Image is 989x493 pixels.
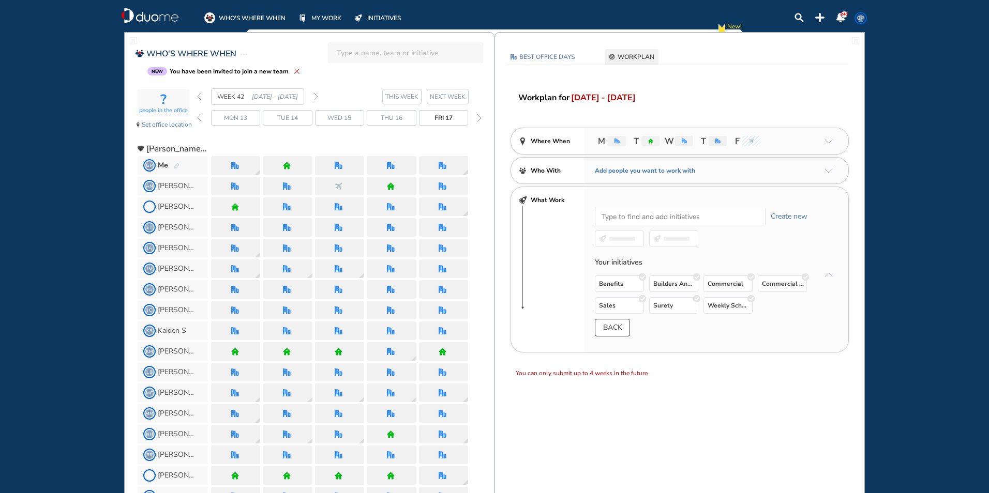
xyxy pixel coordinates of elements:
img: office.a375675b.svg [335,162,342,170]
div: search-lens [795,13,804,22]
section: location-indicator [133,86,193,133]
img: office.a375675b.svg [682,138,687,144]
div: office [283,265,291,273]
img: office.a375675b.svg [283,306,291,314]
div: office [335,327,342,335]
span: Tue 14 [277,113,298,123]
img: office.a375675b.svg [283,286,291,294]
div: plus-topbar [815,13,825,22]
span: Who With [531,165,561,176]
div: task-ellipse [241,48,247,60]
img: downward-line.f8bda349.svg [519,206,527,309]
a: WHO'S WHERE WHEN [204,12,286,23]
div: settings-cog-404040 [609,54,615,60]
span: Thu 16 [381,113,402,123]
img: grid-tooltip.ec663082.svg [307,397,312,402]
div: round_unchecked [639,273,646,281]
img: grid-tooltip.ec663082.svg [255,170,260,175]
span: Add people you want to work with [595,165,695,176]
img: round_unchecked.fea2151d.svg [747,295,755,302]
span: Commercial Account Executive [762,279,804,289]
div: office [439,182,446,190]
img: grid-tooltip.ec663082.svg [255,418,260,423]
span: Where When [531,136,570,146]
span: JM [145,265,154,273]
img: office.a375675b.svg [283,182,291,190]
span: T [698,135,706,147]
span: New! [727,21,742,37]
span: WHO'S WHERE WHEN [146,48,236,60]
img: thin-left-arrow-grey.f0cbfd8f.svg [197,93,202,101]
span: Set office location [142,119,192,130]
img: thin-right-arrow-grey.874f3e01.svg [313,93,318,101]
button: Suretyround_unchecked [649,297,698,314]
img: rocket-black.8bb84647.svg [519,196,527,204]
img: grid-tooltip.ec663082.svg [359,397,364,402]
div: pen-edit [173,163,179,170]
div: office [283,203,291,211]
img: grid-tooltip.ec663082.svg [255,397,260,402]
span: T [631,135,639,147]
img: fullwidthpage.7645317a.svg [129,37,137,45]
img: round_unchecked.fea2151d.svg [802,273,809,281]
div: office [387,265,395,273]
img: office.a375675b.svg [231,306,239,314]
img: office.a375675b.svg [439,182,446,190]
img: grid-tooltip.ec663082.svg [255,273,260,278]
div: office [387,162,395,170]
div: office [335,224,342,232]
div: arrow-up-a5b4c4 [825,272,833,277]
div: round_unchecked [693,295,700,302]
img: office.a375675b.svg [439,306,446,314]
span: [PERSON_NAME] [158,265,197,273]
img: office.a375675b.svg [283,244,291,252]
span: JC [145,306,154,314]
div: Search for option [595,208,765,225]
div: round_unchecked [747,273,755,281]
img: heart-black.4c634c71.svg [138,146,144,152]
div: location dialog [411,356,416,361]
img: office.a375675b.svg [231,327,239,335]
img: office.a375675b.svg [335,203,342,211]
span: W [665,135,672,147]
img: office.a375675b.svg [231,286,239,294]
div: office-6184ad [511,54,517,60]
div: office [283,286,291,294]
img: arrow-down-a5b4c4.8020f2c1.svg [825,168,833,173]
div: fullwidthpage [129,37,137,45]
img: office.a375675b.svg [387,203,395,211]
img: office.a375675b.svg [231,162,239,170]
div: office [283,244,291,252]
img: duome-logo-whitelogo.b0ca3abf.svg [122,8,178,23]
img: settings-cog-404040.ec54328e.svg [609,54,615,60]
img: mywork-off.f8bf6c09.svg [299,14,306,22]
img: grid-tooltip.ec663082.svg [307,438,312,443]
img: grid-tooltip.ec663082.svg [463,170,468,175]
img: pen-edit.0ace1a30.svg [173,163,179,170]
button: topics-back [595,319,630,336]
span: IA [145,244,154,252]
img: office.a375675b.svg [231,224,239,232]
span: WHO'S WHERE WHEN [219,13,286,23]
div: office [231,265,239,273]
img: grid-tooltip.ec663082.svg [411,356,416,361]
div: location dialog [463,397,468,402]
div: office [387,203,395,211]
div: location dialog [463,170,468,175]
img: grid-tooltip.ec663082.svg [255,438,260,443]
div: office [231,224,239,232]
div: day Tue [263,110,312,126]
div: office [231,244,239,252]
img: plus-topbar.b126d2c6.svg [815,13,825,22]
img: home.de338a94.svg [283,162,291,170]
img: cross-thin-red.c2ec3d5a.svg [294,68,299,74]
span: [PERSON_NAME] [158,306,197,314]
div: office [387,306,395,314]
input: Search for option [595,210,760,223]
div: initiatives-off [353,12,364,23]
span: 241 [841,11,848,17]
img: grid-tooltip.ec663082.svg [411,397,416,402]
img: office.a375675b.svg [231,265,239,273]
span: KS [145,327,154,335]
img: round_unchecked.fea2151d.svg [693,273,700,281]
